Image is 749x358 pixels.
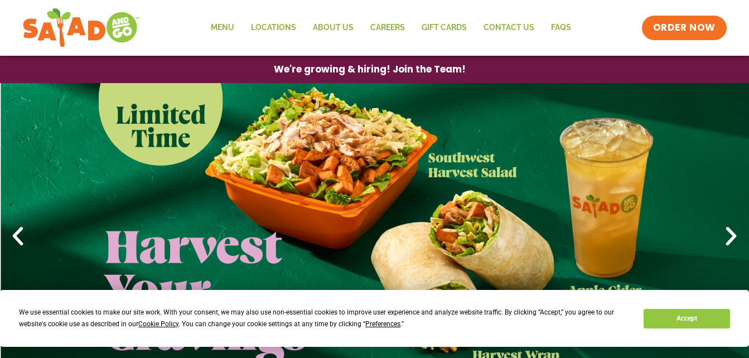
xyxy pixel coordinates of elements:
[653,21,716,35] span: ORDER NOW
[202,15,579,41] nav: Menu
[138,320,178,328] span: Cookie Policy
[413,15,475,41] a: GIFT CARDS
[243,15,305,41] a: Locations
[362,15,413,41] a: Careers
[543,15,579,41] a: FAQs
[642,16,727,40] a: ORDER NOW
[257,56,482,83] a: We're growing & hiring! Join the Team!
[19,307,630,330] div: We use essential cookies to make our site work. With your consent, we may also use non-essential ...
[6,224,30,249] div: Previous slide
[305,15,362,41] a: About Us
[202,15,243,41] a: Menu
[719,224,743,249] div: Next slide
[274,65,466,74] span: We're growing & hiring! Join the Team!
[365,320,400,328] span: Preferences
[475,15,543,41] a: Contact Us
[644,309,729,328] button: Accept
[22,6,140,50] img: new-SAG-logo-768×292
